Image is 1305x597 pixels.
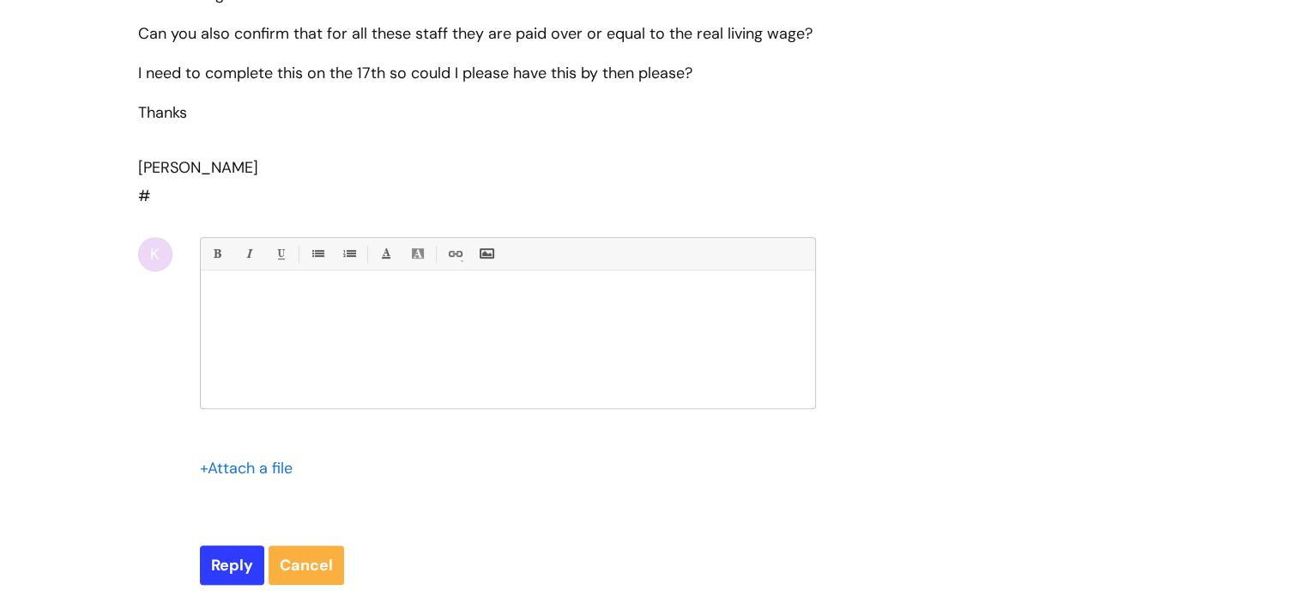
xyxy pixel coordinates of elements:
div: [PERSON_NAME] [138,154,816,181]
div: Attach a file [200,454,303,482]
span: I need to complete this on the 17th so could I please have this by then please? [138,63,692,83]
div: K [138,237,172,271]
input: Reply [200,545,264,585]
a: • Unordered List (Ctrl-Shift-7) [306,243,328,265]
a: Italic (Ctrl-I) [238,243,259,265]
a: Font Color [375,243,396,265]
a: 1. Ordered List (Ctrl-Shift-8) [338,243,359,265]
a: Underline(Ctrl-U) [269,243,291,265]
a: Bold (Ctrl-B) [206,243,227,265]
a: Back Color [407,243,428,265]
span: Can you also confirm that for all these staff they are paid over or equal to the real living wage? [138,23,813,44]
a: Link [444,243,465,265]
div: Thanks [138,99,816,126]
a: Insert Image... [475,243,497,265]
a: Cancel [269,545,344,585]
